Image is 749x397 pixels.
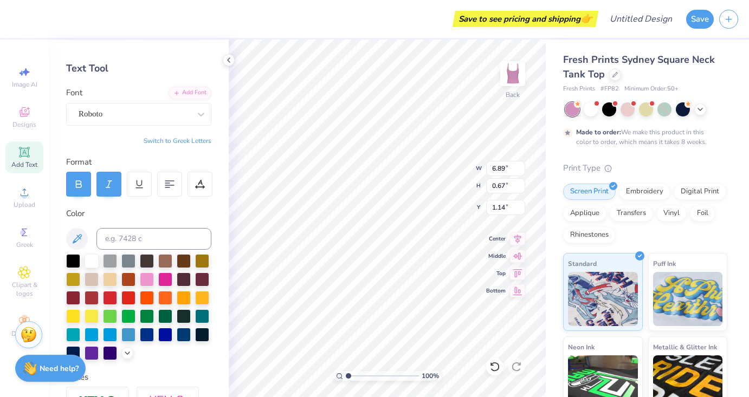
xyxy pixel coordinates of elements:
label: Font [66,87,82,99]
div: Rhinestones [563,227,616,243]
div: Foil [690,205,715,222]
span: Neon Ink [568,341,595,353]
div: Vinyl [656,205,687,222]
span: Upload [14,200,35,209]
span: 100 % [422,371,439,381]
div: Transfers [610,205,653,222]
span: 👉 [580,12,592,25]
div: Screen Print [563,184,616,200]
span: Clipart & logos [5,281,43,298]
div: Print Type [563,162,727,174]
div: Applique [563,205,606,222]
img: Standard [568,272,638,326]
span: Middle [486,252,506,260]
div: Embroidery [619,184,670,200]
span: # FP82 [601,84,619,94]
span: Center [486,235,506,243]
button: Switch to Greek Letters [144,136,211,145]
span: Bottom [486,287,506,295]
span: Minimum Order: 50 + [624,84,679,94]
strong: Need help? [40,363,79,374]
div: Color [66,207,211,220]
span: Greek [16,240,33,249]
span: Image AI [12,80,37,89]
div: Save to see pricing and shipping [455,11,596,27]
span: Fresh Prints Sydney Square Neck Tank Top [563,53,715,81]
div: Digital Print [674,184,726,200]
span: Metallic & Glitter Ink [653,341,717,353]
span: Top [486,270,506,277]
span: Decorate [11,329,37,338]
input: e.g. 7428 c [96,228,211,250]
img: Back [502,63,524,84]
div: Add Font [169,87,211,99]
button: Save [686,10,714,29]
strong: Made to order: [576,128,621,136]
div: Text Tool [66,61,211,76]
input: Untitled Design [601,8,681,30]
span: Puff Ink [653,258,676,269]
span: Standard [568,258,597,269]
div: Styles [66,371,211,383]
span: Add Text [11,160,37,169]
div: Back [506,90,520,100]
div: We make this product in this color to order, which means it takes 8 weeks. [576,127,709,147]
div: Format [66,156,212,168]
span: Fresh Prints [563,84,595,94]
img: Puff Ink [653,272,723,326]
span: Designs [12,120,36,129]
